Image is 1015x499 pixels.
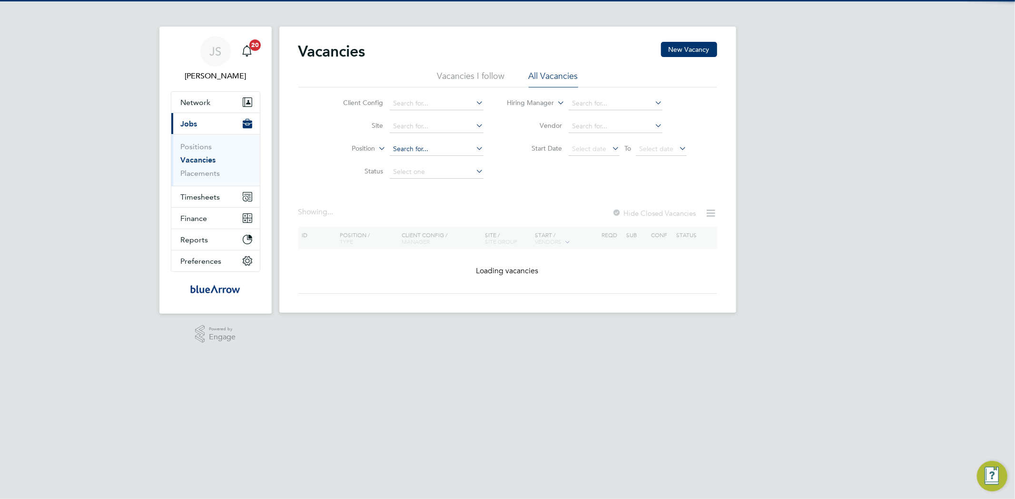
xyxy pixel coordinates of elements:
[390,97,483,110] input: Search for...
[298,207,335,217] div: Showing
[171,36,260,82] a: JS[PERSON_NAME]
[190,281,240,297] img: bluearrow-logo-retina.png
[171,134,260,186] div: Jobs
[621,142,634,154] span: To
[181,192,220,202] span: Timesheets
[298,42,365,61] h2: Vacancies
[181,257,222,266] span: Preferences
[328,98,383,107] label: Client Config
[171,281,260,297] a: Go to home page
[320,144,375,154] label: Position
[181,155,216,164] a: Vacancies
[328,207,334,217] span: ...
[171,250,260,271] button: Preferences
[328,167,383,175] label: Status
[171,70,260,82] span: Jay Scull
[181,235,208,244] span: Reports
[977,461,1007,491] button: Engage Resource Center
[507,121,562,130] label: Vendor
[249,39,261,51] span: 20
[181,98,211,107] span: Network
[499,98,554,108] label: Hiring Manager
[181,119,197,128] span: Jobs
[237,36,256,67] a: 20
[661,42,717,57] button: New Vacancy
[569,120,662,133] input: Search for...
[209,325,236,333] span: Powered by
[569,97,662,110] input: Search for...
[390,120,483,133] input: Search for...
[437,70,505,87] li: Vacancies I follow
[209,333,236,341] span: Engage
[507,144,562,153] label: Start Date
[390,165,483,179] input: Select one
[171,208,260,229] button: Finance
[328,121,383,130] label: Site
[181,214,207,223] span: Finance
[171,229,260,250] button: Reports
[195,325,236,343] a: Powered byEngage
[171,92,260,113] button: Network
[171,186,260,207] button: Timesheets
[181,169,220,178] a: Placements
[529,70,578,87] li: All Vacancies
[572,144,606,153] span: Select date
[181,142,212,151] a: Positions
[639,144,673,153] span: Select date
[159,27,272,314] nav: Main navigation
[209,45,221,58] span: JS
[390,143,483,156] input: Search for...
[171,113,260,134] button: Jobs
[612,209,696,218] label: Hide Closed Vacancies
